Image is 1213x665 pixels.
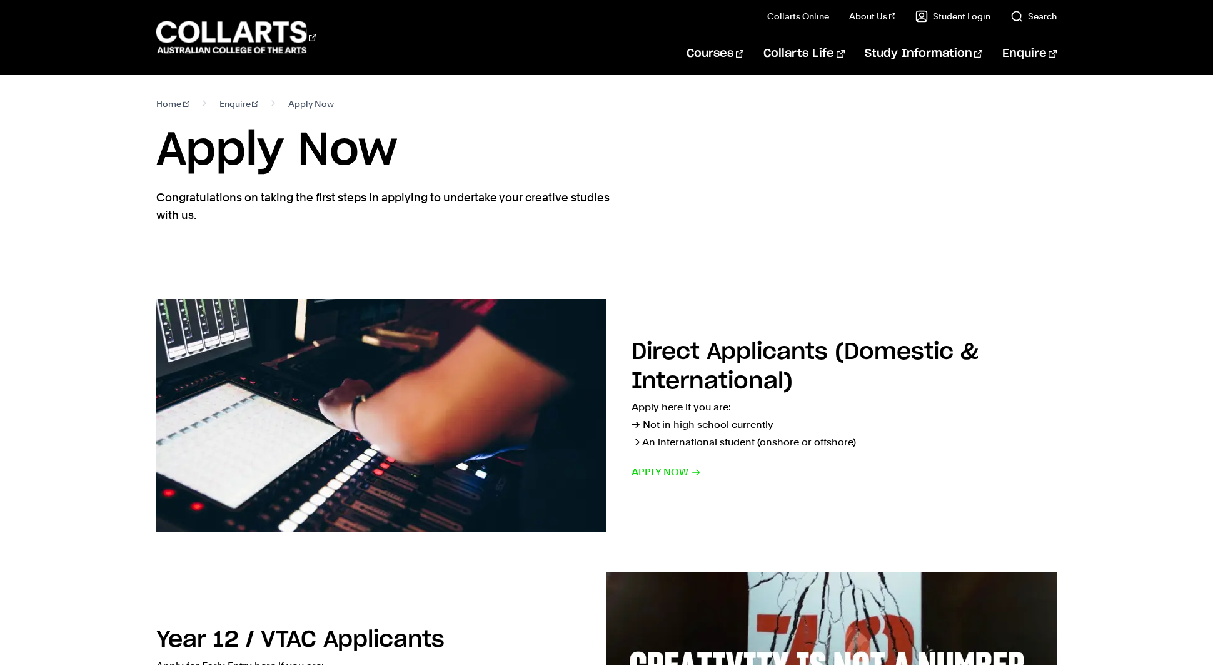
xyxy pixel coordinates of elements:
[156,189,613,224] p: Congratulations on taking the first steps in applying to undertake your creative studies with us.
[763,33,844,74] a: Collarts Life
[632,341,979,393] h2: Direct Applicants (Domestic & International)
[632,464,701,481] span: Apply now
[288,95,334,113] span: Apply Now
[767,10,829,23] a: Collarts Online
[219,95,259,113] a: Enquire
[1010,10,1057,23] a: Search
[632,398,1057,451] p: Apply here if you are: → Not in high school currently → An international student (onshore or offs...
[1002,33,1057,74] a: Enquire
[156,19,316,55] div: Go to homepage
[865,33,982,74] a: Study Information
[156,299,1057,532] a: Direct Applicants (Domestic & International) Apply here if you are:→ Not in high school currently...
[849,10,895,23] a: About Us
[687,33,743,74] a: Courses
[915,10,990,23] a: Student Login
[156,123,1057,179] h1: Apply Now
[156,95,189,113] a: Home
[156,629,445,651] h2: Year 12 / VTAC Applicants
